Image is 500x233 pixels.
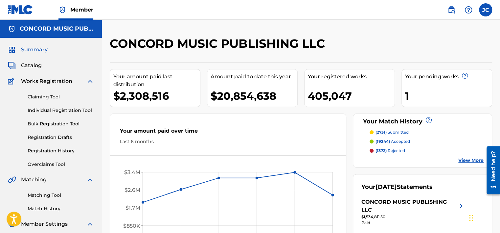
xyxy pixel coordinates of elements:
a: (2731) submitted [370,129,484,135]
div: Drag [469,208,473,228]
img: expand [86,176,94,184]
h5: CONCORD MUSIC PUBLISHING LLC [20,25,94,33]
img: Matching [8,176,16,184]
span: Matching [21,176,47,184]
tspan: $2.6M [125,187,140,193]
span: Works Registration [21,77,72,85]
a: (19244) accepted [370,139,484,144]
p: accepted [375,139,410,144]
a: Bulk Registration Tool [28,120,94,127]
img: Member Settings [8,220,16,228]
a: Matching Tool [28,192,94,199]
div: $20,854,638 [211,89,297,103]
iframe: Chat Widget [467,201,500,233]
img: Top Rightsholder [58,6,66,14]
a: Claiming Tool [28,93,94,100]
div: Your amount paid over time [120,127,336,138]
img: expand [86,220,94,228]
a: Registration History [28,147,94,154]
span: Member Settings [21,220,68,228]
span: ? [426,117,431,123]
a: CatalogCatalog [8,62,42,69]
a: Match History [28,205,94,212]
img: Works Registration [8,77,16,85]
p: submitted [375,129,409,135]
tspan: $1.7M [125,205,140,211]
img: expand [86,77,94,85]
div: Paid [361,220,465,226]
span: (2731) [375,130,387,135]
div: Your Statements [361,183,433,192]
a: Registration Drafts [28,134,94,141]
div: Amount paid to date this year [211,73,297,81]
div: Last 6 months [120,138,336,145]
img: help [465,6,472,14]
div: Your amount paid last distribution [113,73,200,89]
div: $1,534,811.50 [361,214,465,220]
a: View More [458,157,484,164]
img: Accounts [8,25,16,33]
span: Member [70,6,93,13]
span: Summary [21,46,48,54]
tspan: $850K [123,223,140,229]
span: (19244) [375,139,390,144]
a: Public Search [445,3,458,16]
span: [DATE] [375,183,397,191]
span: (1372) [375,148,387,153]
a: Overclaims Tool [28,161,94,168]
div: $2,308,516 [113,89,200,103]
a: Individual Registration Tool [28,107,94,114]
div: 405,047 [308,89,395,103]
span: Catalog [21,62,42,69]
div: User Menu [479,3,492,16]
iframe: Resource Center [482,144,500,197]
div: Your pending works [405,73,492,81]
a: (1372) rejected [370,148,484,154]
p: rejected [375,148,405,154]
a: SummarySummary [8,46,48,54]
div: Your Match History [361,117,484,126]
div: CONCORD MUSIC PUBLISHING LLC [361,198,457,214]
h2: CONCORD MUSIC PUBLISHING LLC [110,36,328,51]
img: Summary [8,46,16,54]
img: right chevron icon [457,198,465,214]
tspan: $3.4M [124,169,140,175]
div: Your registered works [308,73,395,81]
img: Catalog [8,62,16,69]
img: MLC Logo [8,5,33,14]
img: search [447,6,455,14]
div: 1 [405,89,492,103]
a: CONCORD MUSIC PUBLISHING LLCright chevron icon$1,534,811.50Paid [361,198,465,226]
span: ? [462,73,467,78]
div: Help [462,3,475,16]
